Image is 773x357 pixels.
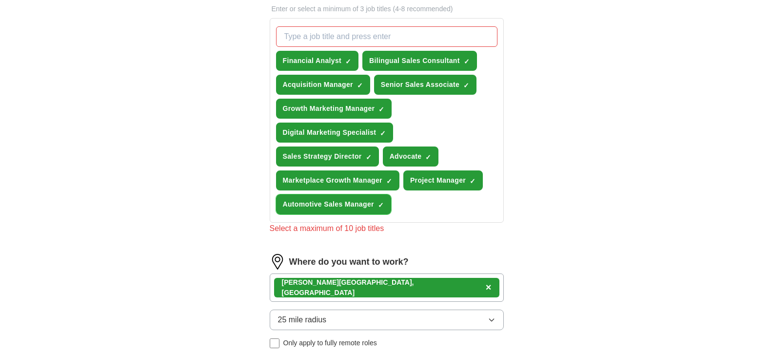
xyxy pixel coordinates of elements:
button: Project Manager✓ [403,170,483,190]
span: Advocate [390,151,422,162]
button: Acquisition Manager✓ [276,75,370,95]
span: Sales Strategy Director [283,151,362,162]
span: Automotive Sales Manager [283,199,374,210]
span: Bilingual Sales Consultant [369,56,460,66]
button: × [486,280,492,295]
span: ✓ [345,58,351,65]
span: ✓ [366,153,372,161]
span: ✓ [464,58,470,65]
p: Enter or select a minimum of 3 job titles (4-8 recommended) [270,4,504,14]
button: Digital Marketing Specialist✓ [276,123,394,143]
span: Financial Analyst [283,56,342,66]
div: Select a maximum of 10 job titles [270,223,504,234]
button: Financial Analyst✓ [276,51,359,71]
button: Advocate✓ [383,147,439,167]
img: location.png [270,254,285,270]
span: ✓ [470,177,476,185]
button: Automotive Sales Manager✓ [276,194,391,214]
button: Bilingual Sales Consultant✓ [362,51,477,71]
span: Growth Marketing Manager [283,104,375,114]
span: ✓ [386,177,392,185]
span: ✓ [357,82,363,89]
span: ✓ [378,201,384,209]
span: Project Manager [410,175,466,186]
button: Growth Marketing Manager✓ [276,99,392,119]
span: ✓ [463,82,469,89]
span: 25 mile radius [278,314,327,326]
span: Acquisition Manager [283,80,353,90]
input: Type a job title and press enter [276,26,497,47]
span: Senior Sales Associate [381,80,459,90]
span: × [486,282,492,293]
button: Senior Sales Associate✓ [374,75,476,95]
span: ✓ [425,153,431,161]
span: ✓ [378,105,384,113]
span: Marketplace Growth Manager [283,175,382,186]
button: Marketplace Growth Manager✓ [276,170,399,190]
button: Sales Strategy Director✓ [276,147,379,167]
label: Where do you want to work? [289,255,409,269]
button: 25 mile radius [270,310,504,330]
span: ✓ [380,129,386,137]
span: Only apply to fully remote roles [283,338,377,348]
div: [PERSON_NAME][GEOGRAPHIC_DATA], [GEOGRAPHIC_DATA] [282,277,482,298]
span: Digital Marketing Specialist [283,127,377,138]
input: Only apply to fully remote roles [270,338,279,348]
